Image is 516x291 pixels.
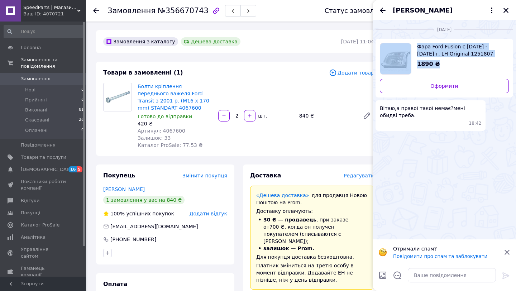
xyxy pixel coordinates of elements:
input: Пошук [4,25,85,38]
div: для продавця Новою Поштою на Prom. [256,192,368,206]
img: :face_with_monocle: [378,248,387,257]
span: Оплата [103,281,127,287]
span: 26 [79,117,84,123]
span: 30 ₴ — продавець [263,217,316,223]
span: 5 [77,166,82,172]
span: Показники роботи компанії [21,178,66,191]
span: Готово до відправки [138,114,192,119]
span: Замовлення та повідомлення [21,57,86,70]
span: залишок — Prom. [263,245,314,251]
span: Відгуки [21,197,39,204]
span: 0 [81,127,84,134]
span: Редагувати [344,173,374,178]
span: Додати відгук [190,211,227,216]
span: Фара Ford Fusion с [DATE] - [DATE] г. LH Original 1251807 [417,43,503,57]
span: Головна [21,44,41,51]
div: Повернутися назад [93,7,99,14]
span: Прийняті [25,97,47,103]
span: Артикул: 4067600 [138,128,185,134]
span: Аналітика [21,234,46,240]
span: 18:42 10.08.2025 [469,120,482,127]
span: Товари та послуги [21,154,66,161]
span: [DATE] [434,27,455,33]
a: Переглянути товар [380,43,509,75]
div: 1 замовлення у вас на 840 ₴ [103,196,185,204]
div: 10.08.2025 [376,26,513,33]
div: Замовлення з каталогу [103,37,178,46]
button: Назад [378,6,387,15]
li: , при заказе от 700 ₴ , когда он получен покупателем (списываются с [PERSON_NAME]); [256,216,368,245]
a: Болти кріплення переднього важеля Ford Transit з 2001 р. (M16 x 170 mm) STANDART 4067600 [138,84,209,111]
button: Закрити [502,6,510,15]
span: Вітаю,а правої такої немає?мені обидві треба. [380,105,481,119]
div: Платник зміниться на Третю особу в момент відправки. Додавайте ЕН не пізніше, ніж у день відправки. [256,262,368,283]
img: 6617279395_w640_h640_fara-ford-fusion.jpg [380,43,411,74]
button: Повідомити про спам та заблокувати [393,254,487,259]
span: Залишок: 33 [138,135,171,141]
span: 1890 ₴ [417,61,440,67]
button: [PERSON_NAME] [393,6,496,15]
div: Дешева доставка [181,37,240,46]
span: Змінити покупця [182,173,227,178]
span: Покупці [21,210,40,216]
a: «Дешева доставка» [256,192,309,198]
span: [PERSON_NAME] [393,6,453,15]
div: [PHONE_NUMBER] [110,236,157,243]
span: Виконані [25,107,47,113]
span: 81 [79,107,84,113]
span: Каталог ProSale: 77.53 ₴ [138,142,202,148]
button: Відкрити шаблони відповідей [393,271,402,280]
span: Нові [25,87,35,93]
div: 420 ₴ [138,120,212,127]
span: Управління сайтом [21,246,66,259]
span: Покупець [103,172,135,179]
div: Ваш ID: 4070721 [23,11,86,17]
div: Статус замовлення [325,7,391,14]
span: Замовлення [107,6,156,15]
span: [EMAIL_ADDRESS][DOMAIN_NAME] [110,224,198,229]
span: SpeedParts | Магазин Автозапчастин [23,4,77,11]
div: Доставку оплачують: [256,207,368,215]
span: Гаманець компанії [21,265,66,278]
span: Доставка [250,172,281,179]
a: [PERSON_NAME] [103,186,145,192]
div: успішних покупок [103,210,174,217]
time: [DATE] 11:04 [341,39,374,44]
span: Каталог ProSale [21,222,59,228]
a: Оформити [380,79,509,93]
div: Для покупця доставка безкоштовна. [256,253,368,261]
img: Болти кріплення переднього важеля Ford Transit з 2001 р. (M16 x 170 mm) STANDART 4067600 [104,88,132,106]
span: Оплачені [25,127,48,134]
span: 0 [81,87,84,93]
span: Товари в замовленні (1) [103,69,183,76]
span: 16 [68,166,77,172]
span: [DEMOGRAPHIC_DATA] [21,166,74,173]
span: Повідомлення [21,142,56,148]
span: Скасовані [25,117,49,123]
div: 840 ₴ [296,111,357,121]
div: шт. [256,112,268,119]
span: 100% [110,211,125,216]
p: Отримали спам? [393,245,500,252]
span: Додати товар [329,69,374,77]
span: Замовлення [21,76,51,82]
span: 6 [81,97,84,103]
a: Редагувати [360,109,374,123]
span: №356670743 [158,6,209,15]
